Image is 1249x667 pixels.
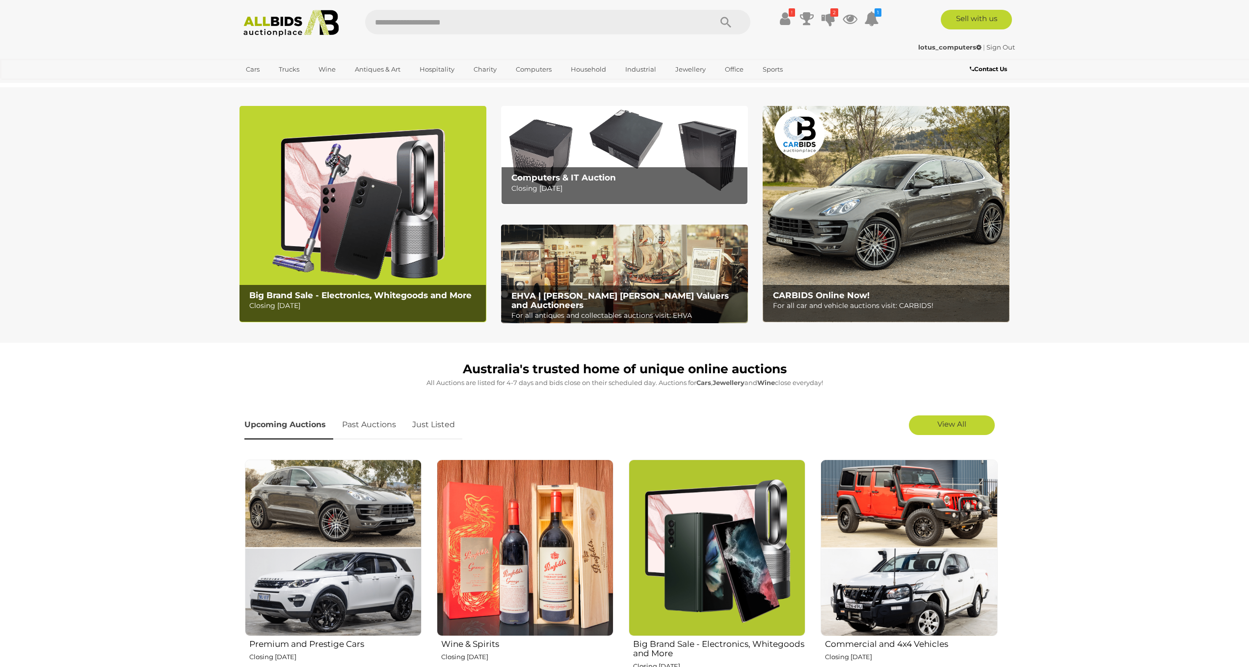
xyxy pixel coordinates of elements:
[413,61,461,77] a: Hospitality
[825,637,997,649] h2: Commercial and 4x4 Vehicles
[245,460,422,636] img: Premium and Prestige Cars
[713,379,744,386] strong: Jewellery
[244,410,333,439] a: Upcoming Auctions
[864,10,879,27] a: 1
[830,8,838,17] i: 2
[511,309,743,322] p: For all antiques and collectables auctions visit: EHVA
[249,300,480,312] p: Closing [DATE]
[239,77,322,94] a: [GEOGRAPHIC_DATA]
[335,410,403,439] a: Past Auctions
[773,300,1004,312] p: For all car and vehicle auctions visit: CARBIDS!
[619,61,663,77] a: Industrial
[249,637,422,649] h2: Premium and Prestige Cars
[918,43,983,51] a: lotus_computers
[633,637,805,658] h2: Big Brand Sale - Electronics, Whitegoods and More
[983,43,985,51] span: |
[249,290,472,300] b: Big Brand Sale - Electronics, Whitegoods and More
[348,61,407,77] a: Antiques & Art
[405,410,462,439] a: Just Listed
[238,10,345,37] img: Allbids.com.au
[669,61,712,77] a: Jewellery
[239,106,486,322] img: Big Brand Sale - Electronics, Whitegoods and More
[821,10,836,27] a: 2
[918,43,982,51] strong: lotus_computers
[756,61,789,77] a: Sports
[501,225,748,324] img: EHVA | Evans Hastings Valuers and Auctioneers
[244,377,1005,388] p: All Auctions are listed for 4-7 days and bids close on their scheduled day. Auctions for , and cl...
[909,415,995,435] a: View All
[789,8,795,17] i: !
[239,106,486,322] a: Big Brand Sale - Electronics, Whitegoods and More Big Brand Sale - Electronics, Whitegoods and Mo...
[564,61,612,77] a: Household
[511,291,729,310] b: EHVA | [PERSON_NAME] [PERSON_NAME] Valuers and Auctioneers
[875,8,881,17] i: 1
[441,637,613,649] h2: Wine & Spirits
[941,10,1012,29] a: Sell with us
[778,10,793,27] a: !
[239,61,266,77] a: Cars
[441,651,613,663] p: Closing [DATE]
[937,419,966,429] span: View All
[970,64,1010,75] a: Contact Us
[763,106,1010,322] a: CARBIDS Online Now! CARBIDS Online Now! For all car and vehicle auctions visit: CARBIDS!
[437,460,613,636] img: Wine & Spirits
[773,290,870,300] b: CARBIDS Online Now!
[312,61,342,77] a: Wine
[718,61,750,77] a: Office
[821,460,997,636] img: Commercial and 4x4 Vehicles
[696,379,711,386] strong: Cars
[763,106,1010,322] img: CARBIDS Online Now!
[629,460,805,636] img: Big Brand Sale - Electronics, Whitegoods and More
[970,65,1007,73] b: Contact Us
[501,106,748,205] a: Computers & IT Auction Computers & IT Auction Closing [DATE]
[272,61,306,77] a: Trucks
[825,651,997,663] p: Closing [DATE]
[501,225,748,324] a: EHVA | Evans Hastings Valuers and Auctioneers EHVA | [PERSON_NAME] [PERSON_NAME] Valuers and Auct...
[467,61,503,77] a: Charity
[986,43,1015,51] a: Sign Out
[511,182,743,195] p: Closing [DATE]
[757,379,775,386] strong: Wine
[244,362,1005,376] h1: Australia's trusted home of unique online auctions
[701,10,750,34] button: Search
[511,173,616,182] b: Computers & IT Auction
[249,651,422,663] p: Closing [DATE]
[509,61,558,77] a: Computers
[501,106,748,205] img: Computers & IT Auction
